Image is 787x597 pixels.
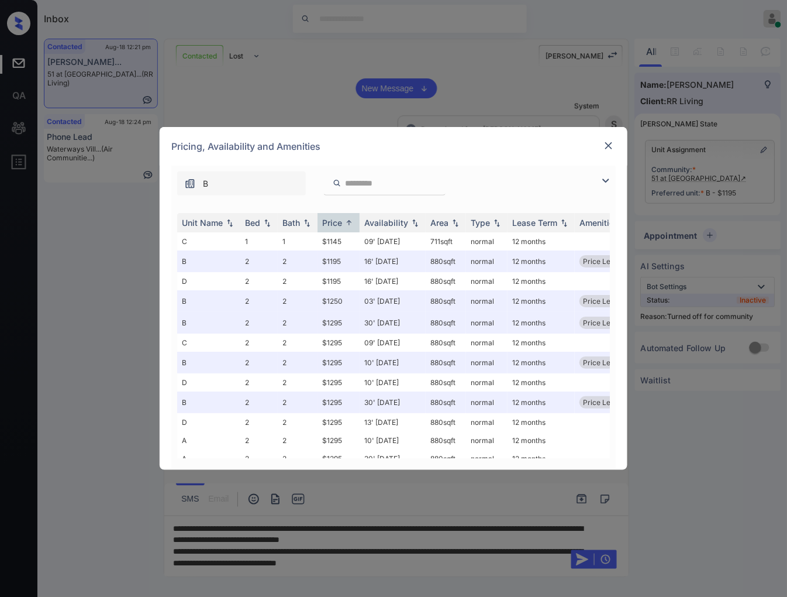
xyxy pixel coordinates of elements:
td: normal [466,373,508,392]
img: sorting [558,219,570,227]
img: sorting [491,219,503,227]
td: 880 sqft [426,352,466,373]
td: 12 months [508,232,575,251]
td: 12 months [508,352,575,373]
td: 2 [278,272,317,290]
td: 12 months [508,334,575,352]
td: 2 [240,450,278,468]
td: B [177,352,240,373]
td: 12 months [508,392,575,413]
div: Type [471,218,490,228]
td: 13' [DATE] [360,413,426,431]
img: sorting [409,219,421,227]
td: 2 [278,334,317,352]
span: Price Leader [583,257,626,266]
td: C [177,334,240,352]
td: $1195 [317,272,360,290]
td: 12 months [508,450,575,468]
td: 2 [278,392,317,413]
div: Unit Name [182,218,223,228]
td: 10' [DATE] [360,431,426,450]
td: 880 sqft [426,251,466,272]
td: 2 [240,431,278,450]
td: 880 sqft [426,272,466,290]
td: 2 [278,413,317,431]
td: $1295 [317,334,360,352]
td: 2 [278,312,317,334]
td: 09' [DATE] [360,232,426,251]
td: normal [466,232,508,251]
td: B [177,290,240,312]
td: $1295 [317,450,360,468]
td: 880 sqft [426,431,466,450]
td: $1295 [317,312,360,334]
div: Bed [245,218,260,228]
td: B [177,251,240,272]
td: 12 months [508,272,575,290]
td: $1195 [317,251,360,272]
td: 1 [240,232,278,251]
td: $1295 [317,352,360,373]
td: 880 sqft [426,334,466,352]
td: $1145 [317,232,360,251]
td: 880 sqft [426,392,466,413]
td: 12 months [508,251,575,272]
td: 2 [278,431,317,450]
img: icon-zuma [184,178,196,190]
td: 30' [DATE] [360,450,426,468]
td: normal [466,251,508,272]
td: 03' [DATE] [360,290,426,312]
td: 1 [278,232,317,251]
img: sorting [261,219,273,227]
td: 10' [DATE] [360,373,426,392]
td: 2 [240,392,278,413]
td: 2 [240,413,278,431]
div: Lease Term [512,218,557,228]
td: A [177,450,240,468]
td: 2 [240,312,278,334]
td: 16' [DATE] [360,251,426,272]
td: 2 [240,272,278,290]
img: sorting [450,219,461,227]
div: Area [430,218,448,228]
td: 2 [278,373,317,392]
div: Pricing, Availability and Amenities [160,127,627,166]
td: 2 [240,352,278,373]
img: icon-zuma [599,174,613,188]
td: D [177,373,240,392]
td: normal [466,450,508,468]
td: 12 months [508,290,575,312]
td: 2 [240,290,278,312]
td: 2 [240,251,278,272]
td: 2 [278,450,317,468]
span: Price Leader [583,318,626,327]
td: $1295 [317,413,360,431]
td: $1295 [317,373,360,392]
div: Bath [282,218,300,228]
td: normal [466,290,508,312]
td: 12 months [508,431,575,450]
td: 10' [DATE] [360,352,426,373]
td: D [177,272,240,290]
td: A [177,431,240,450]
div: Price [322,218,342,228]
div: Amenities [579,218,619,228]
td: $1295 [317,431,360,450]
td: normal [466,334,508,352]
span: B [203,177,208,190]
span: Price Leader [583,297,626,306]
td: 12 months [508,373,575,392]
div: Availability [364,218,408,228]
td: 711 sqft [426,232,466,251]
span: Price Leader [583,398,626,407]
td: $1250 [317,290,360,312]
td: normal [466,431,508,450]
span: Price Leader [583,358,626,367]
td: B [177,392,240,413]
td: 2 [240,373,278,392]
td: 30' [DATE] [360,312,426,334]
td: normal [466,352,508,373]
td: 880 sqft [426,413,466,431]
td: normal [466,312,508,334]
img: sorting [224,219,236,227]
